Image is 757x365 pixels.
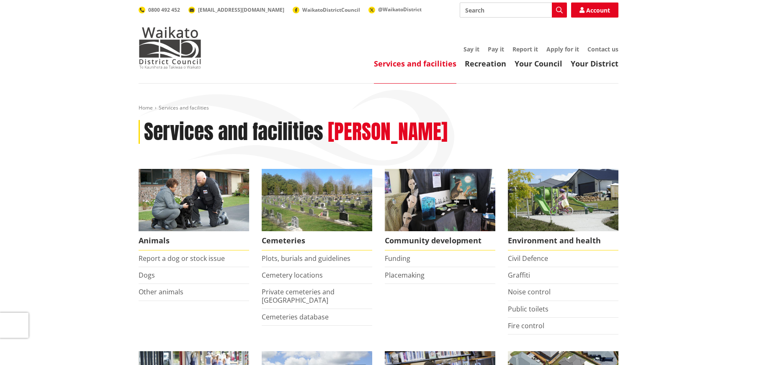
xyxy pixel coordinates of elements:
a: Civil Defence [508,254,548,263]
span: Animals [139,231,249,250]
img: Animal Control [139,169,249,231]
a: Report it [512,45,538,53]
a: Placemaking [385,271,425,280]
a: Cemetery locations [262,271,323,280]
a: Dogs [139,271,155,280]
span: Cemeteries [262,231,372,250]
a: Huntly Cemetery Cemeteries [262,169,372,250]
a: Your Council [515,59,562,69]
input: Search input [460,3,567,18]
a: Pay it [488,45,504,53]
a: Graffiti [508,271,530,280]
a: Home [139,104,153,111]
img: Huntly Cemetery [262,169,372,231]
img: Matariki Travelling Suitcase Art Exhibition [385,169,495,231]
a: Apply for it [546,45,579,53]
span: Services and facilities [159,104,209,111]
span: 0800 492 452 [148,6,180,13]
span: @WaikatoDistrict [378,6,422,13]
a: Contact us [587,45,618,53]
a: Say it [463,45,479,53]
h2: [PERSON_NAME] [328,120,448,144]
a: Recreation [465,59,506,69]
a: Report a dog or stock issue [139,254,225,263]
a: Plots, burials and guidelines [262,254,350,263]
a: Matariki Travelling Suitcase Art Exhibition Community development [385,169,495,250]
h1: Services and facilities [144,120,323,144]
a: 0800 492 452 [139,6,180,13]
a: Account [571,3,618,18]
img: Waikato District Council - Te Kaunihera aa Takiwaa o Waikato [139,27,201,69]
a: Fire control [508,321,544,330]
a: Noise control [508,287,551,296]
a: Public toilets [508,304,548,314]
a: Waikato District Council Animal Control team Animals [139,169,249,250]
a: Your District [571,59,618,69]
a: WaikatoDistrictCouncil [293,6,360,13]
span: Environment and health [508,231,618,250]
a: Private cemeteries and [GEOGRAPHIC_DATA] [262,287,335,304]
a: New housing in Pokeno Environment and health [508,169,618,250]
img: New housing in Pokeno [508,169,618,231]
a: @WaikatoDistrict [368,6,422,13]
a: Funding [385,254,410,263]
span: [EMAIL_ADDRESS][DOMAIN_NAME] [198,6,284,13]
a: Cemeteries database [262,312,329,322]
span: WaikatoDistrictCouncil [302,6,360,13]
a: Services and facilities [374,59,456,69]
a: [EMAIL_ADDRESS][DOMAIN_NAME] [188,6,284,13]
nav: breadcrumb [139,105,618,112]
span: Community development [385,231,495,250]
a: Other animals [139,287,183,296]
